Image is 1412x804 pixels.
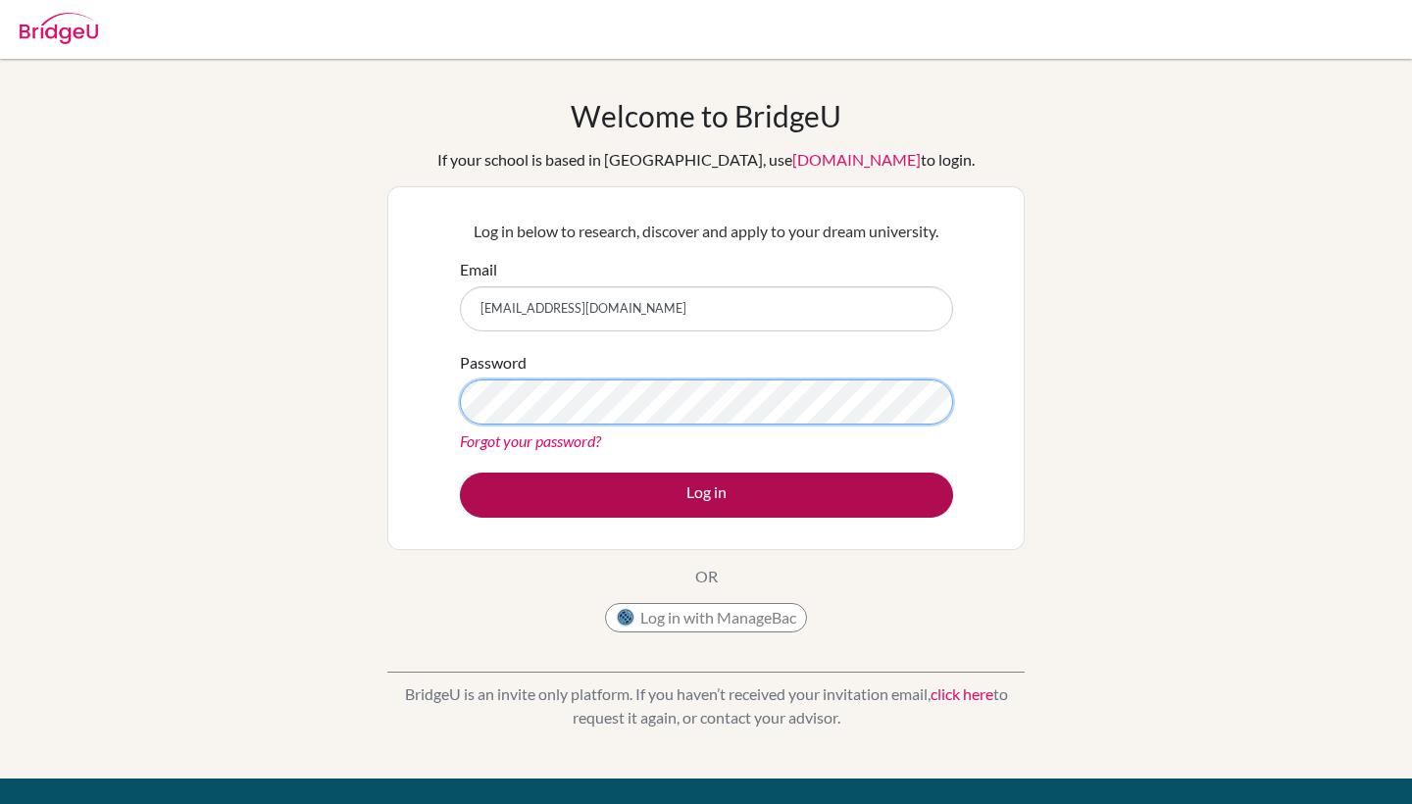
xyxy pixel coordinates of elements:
div: If your school is based in [GEOGRAPHIC_DATA], use to login. [437,148,975,172]
button: Log in with ManageBac [605,603,807,632]
button: Log in [460,473,953,518]
p: OR [695,565,718,588]
a: Forgot your password? [460,431,601,450]
label: Email [460,258,497,281]
a: [DOMAIN_NAME] [792,150,921,169]
p: BridgeU is an invite only platform. If you haven’t received your invitation email, to request it ... [387,682,1025,729]
label: Password [460,351,527,375]
p: Log in below to research, discover and apply to your dream university. [460,220,953,243]
img: Bridge-U [20,13,98,44]
h1: Welcome to BridgeU [571,98,841,133]
a: click here [931,684,993,703]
